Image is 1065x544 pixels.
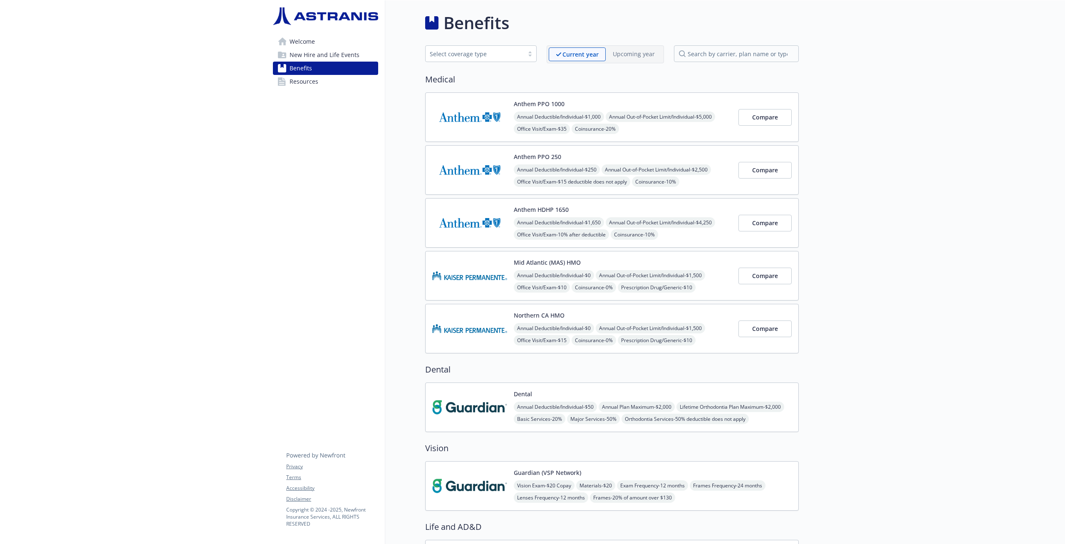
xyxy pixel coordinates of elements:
h2: Life and AD&D [425,521,799,533]
span: Coinsurance - 10% [611,229,658,240]
span: Annual Deductible/Individual - $1,000 [514,112,604,122]
span: Frames - 20% of amount over $130 [590,492,675,503]
span: Compare [752,219,778,227]
span: Frames Frequency - 24 months [690,480,765,491]
button: Compare [738,109,792,126]
button: Anthem HDHP 1650 [514,205,569,214]
h2: Medical [425,73,799,86]
span: Annual Out-of-Pocket Limit/Individual - $5,000 [606,112,715,122]
span: Resources [290,75,318,88]
span: Annual Out-of-Pocket Limit/Individual - $1,500 [596,323,705,333]
span: Compare [752,113,778,121]
span: Materials - $20 [576,480,615,491]
span: Office Visit/Exam - $15 deductible does not apply [514,176,630,187]
span: Coinsurance - 10% [632,176,679,187]
span: Compare [752,325,778,333]
span: Annual Plan Maximum - $2,000 [599,402,675,412]
span: Compare [752,166,778,174]
img: Anthem Blue Cross carrier logo [432,99,507,135]
a: New Hire and Life Events [273,48,378,62]
div: Select coverage type [430,50,520,58]
span: Exam Frequency - 12 months [617,480,688,491]
button: Mid Atlantic (MAS) HMO [514,258,581,267]
span: Coinsurance - 20% [572,124,619,134]
button: Anthem PPO 1000 [514,99,565,108]
span: Annual Deductible/Individual - $50 [514,402,597,412]
input: search by carrier, plan name or type [674,45,799,62]
span: Office Visit/Exam - $35 [514,124,570,134]
span: Vision Exam - $20 Copay [514,480,575,491]
span: Major Services - 50% [567,414,620,424]
span: Prescription Drug/Generic - $10 [618,335,696,345]
button: Compare [738,215,792,231]
img: Anthem Blue Cross carrier logo [432,205,507,241]
span: Office Visit/Exam - 10% after deductible [514,229,609,240]
a: Resources [273,75,378,88]
span: Upcoming year [606,47,662,61]
p: Upcoming year [613,50,655,58]
span: New Hire and Life Events [290,48,359,62]
img: Kaiser Permanente Insurance Company carrier logo [432,258,507,293]
span: Office Visit/Exam - $10 [514,282,570,293]
span: Annual Out-of-Pocket Limit/Individual - $4,250 [606,217,715,228]
span: Basic Services - 20% [514,414,565,424]
span: Annual Deductible/Individual - $1,650 [514,217,604,228]
span: Annual Deductible/Individual - $0 [514,323,594,333]
img: Guardian carrier logo [432,468,507,504]
img: Guardian carrier logo [432,390,507,425]
h2: Vision [425,442,799,455]
h1: Benefits [443,10,509,35]
button: Compare [738,162,792,179]
a: Welcome [273,35,378,48]
span: Benefits [290,62,312,75]
span: Lenses Frequency - 12 months [514,492,588,503]
span: Orthodontia Services - 50% deductible does not apply [622,414,749,424]
span: Annual Out-of-Pocket Limit/Individual - $1,500 [596,270,705,281]
p: Current year [562,50,599,59]
button: Anthem PPO 250 [514,152,561,161]
button: Northern CA HMO [514,311,565,320]
span: Prescription Drug/Generic - $10 [618,282,696,293]
span: Compare [752,272,778,280]
button: Compare [738,268,792,284]
img: Anthem Blue Cross carrier logo [432,152,507,188]
h2: Dental [425,363,799,376]
button: Compare [738,320,792,337]
a: Disclaimer [286,495,378,503]
button: Guardian (VSP Network) [514,468,581,477]
button: Dental [514,390,532,398]
span: Welcome [290,35,315,48]
span: Coinsurance - 0% [572,282,616,293]
img: Kaiser Permanente Insurance Company carrier logo [432,311,507,346]
span: Annual Deductible/Individual - $250 [514,164,600,175]
span: Annual Out-of-Pocket Limit/Individual - $2,500 [602,164,711,175]
span: Lifetime Orthodontia Plan Maximum - $2,000 [676,402,784,412]
p: Copyright © 2024 - 2025 , Newfront Insurance Services, ALL RIGHTS RESERVED [286,506,378,527]
a: Terms [286,474,378,481]
a: Benefits [273,62,378,75]
a: Accessibility [286,484,378,492]
span: Coinsurance - 0% [572,335,616,345]
span: Office Visit/Exam - $15 [514,335,570,345]
a: Privacy [286,463,378,470]
span: Annual Deductible/Individual - $0 [514,270,594,281]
